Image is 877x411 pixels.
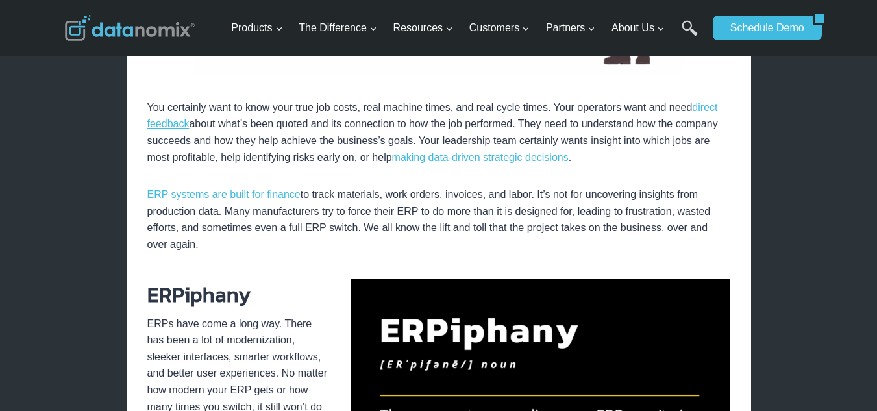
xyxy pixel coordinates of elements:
[147,99,730,166] p: You certainly want to know your true job costs, real machine times, and real cycle times. Your op...
[682,20,698,49] a: Search
[147,189,301,200] a: ERP systems are built for finance
[65,15,195,41] img: Datanomix
[546,19,595,36] span: Partners
[611,19,665,36] span: About Us
[713,16,813,40] a: Schedule Demo
[147,279,251,310] strong: ERPiphany
[392,152,569,163] a: making data-driven strategic decisions
[147,186,730,253] p: to track materials, work orders, invoices, and labor. It’s not for uncovering insights from produ...
[393,19,453,36] span: Resources
[226,7,706,49] nav: Primary Navigation
[231,19,282,36] span: Products
[299,19,377,36] span: The Difference
[469,19,530,36] span: Customers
